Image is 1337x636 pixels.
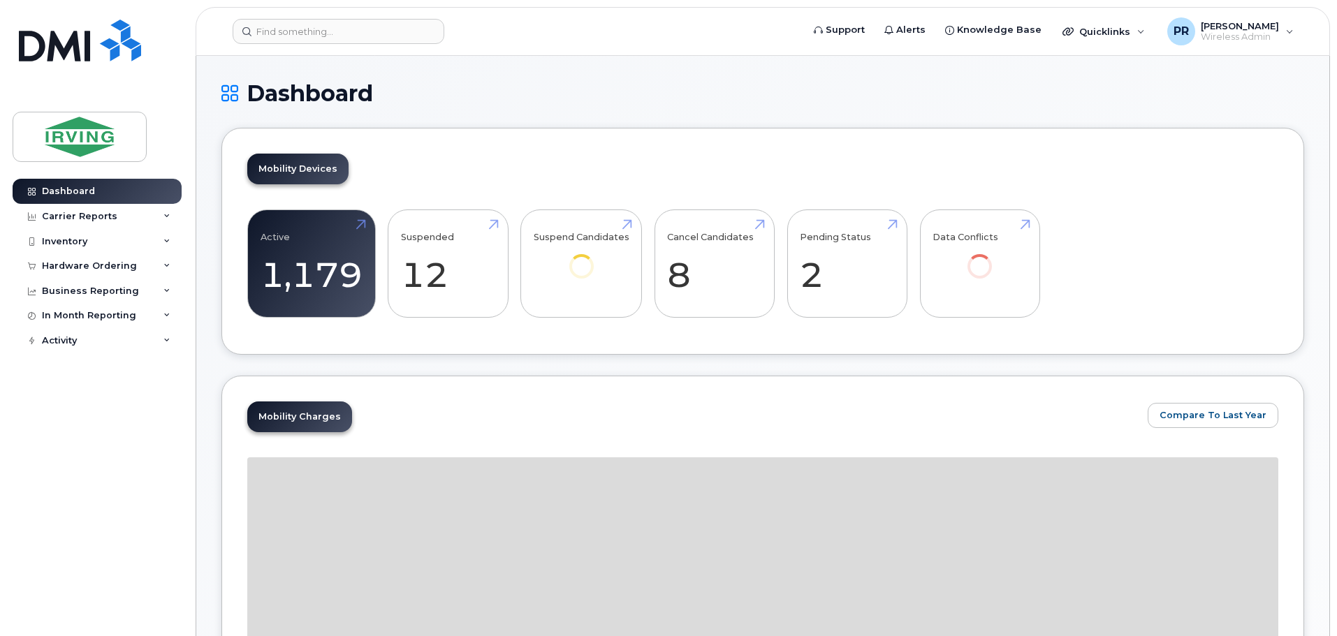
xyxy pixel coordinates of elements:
a: Suspend Candidates [534,218,629,298]
a: Suspended 12 [401,218,495,310]
a: Cancel Candidates 8 [667,218,761,310]
h1: Dashboard [221,81,1304,105]
button: Compare To Last Year [1148,403,1278,428]
span: Compare To Last Year [1160,408,1266,422]
a: Active 1,179 [261,218,363,310]
a: Mobility Devices [247,154,349,184]
a: Pending Status 2 [800,218,894,310]
a: Data Conflicts [933,218,1027,298]
a: Mobility Charges [247,401,352,432]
